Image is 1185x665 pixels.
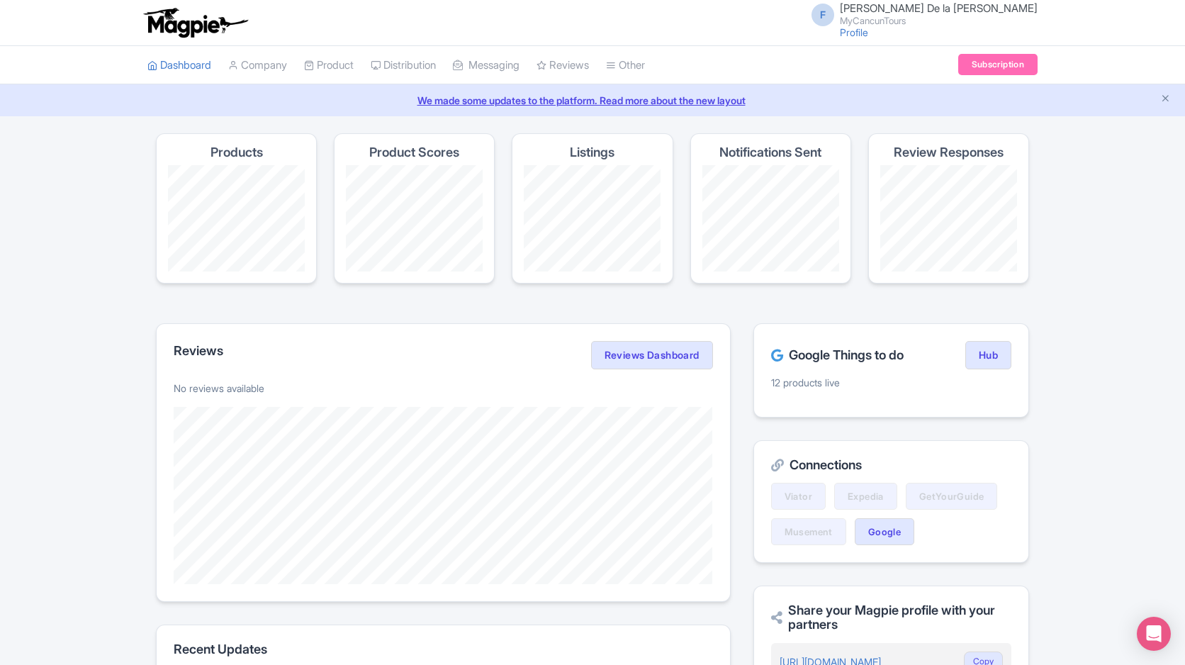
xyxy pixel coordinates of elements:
[369,145,459,160] h4: Product Scores
[834,483,897,510] a: Expedia
[771,375,1011,390] p: 12 products live
[894,145,1004,160] h4: Review Responses
[719,145,821,160] h4: Notifications Sent
[771,603,1011,632] h2: Share your Magpie profile with your partners
[840,16,1038,26] small: MyCancunTours
[174,642,713,656] h2: Recent Updates
[570,145,614,160] h4: Listings
[771,483,826,510] a: Viator
[855,518,914,545] a: Google
[771,348,904,362] h2: Google Things to do
[537,46,589,85] a: Reviews
[304,46,354,85] a: Product
[174,381,713,396] p: No reviews available
[147,46,211,85] a: Dashboard
[958,54,1038,75] a: Subscription
[1160,91,1171,108] button: Close announcement
[840,26,868,38] a: Profile
[140,7,250,38] img: logo-ab69f6fb50320c5b225c76a69d11143b.png
[906,483,998,510] a: GetYourGuide
[1137,617,1171,651] div: Open Intercom Messenger
[174,344,223,358] h2: Reviews
[811,4,834,26] span: F
[591,341,713,369] a: Reviews Dashboard
[210,145,263,160] h4: Products
[371,46,436,85] a: Distribution
[771,518,846,545] a: Musement
[9,93,1176,108] a: We made some updates to the platform. Read more about the new layout
[840,1,1038,15] span: [PERSON_NAME] De la [PERSON_NAME]
[606,46,645,85] a: Other
[965,341,1011,369] a: Hub
[771,458,1011,472] h2: Connections
[453,46,520,85] a: Messaging
[228,46,287,85] a: Company
[803,3,1038,26] a: F [PERSON_NAME] De la [PERSON_NAME] MyCancunTours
